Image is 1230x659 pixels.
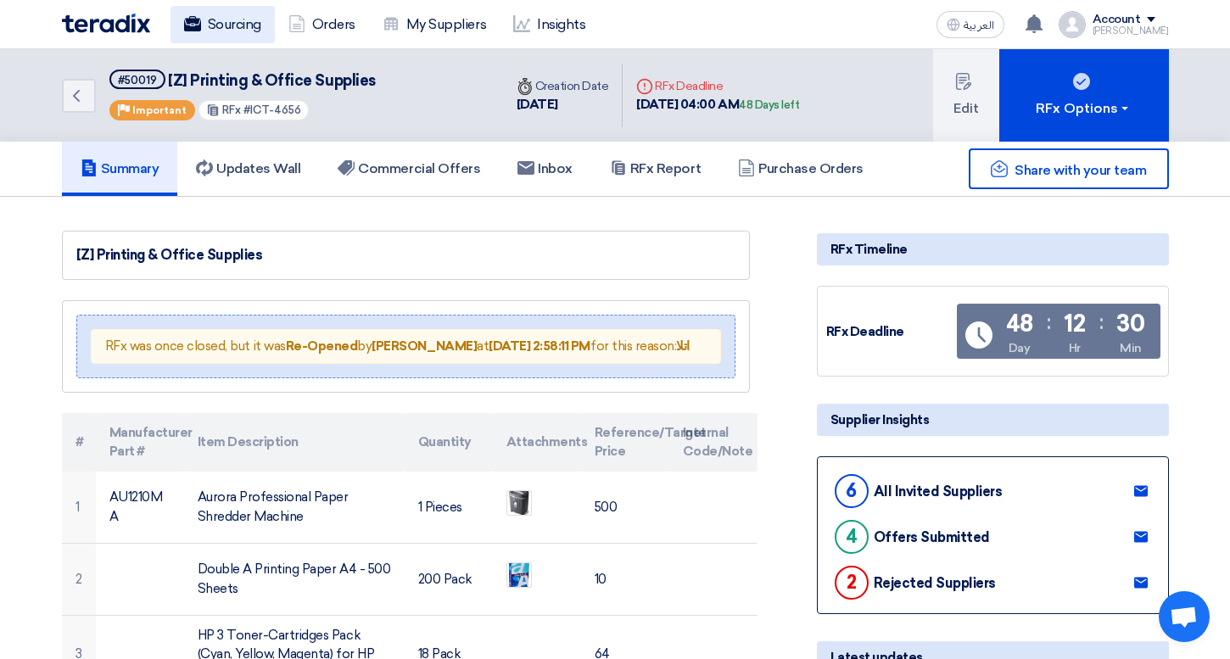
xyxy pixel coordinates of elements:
[96,472,184,544] td: AU1210MA
[171,6,275,43] a: Sourcing
[874,529,990,545] div: Offers Submitted
[964,20,994,31] span: العربية
[1036,98,1132,119] div: RFx Options
[1099,307,1104,338] div: :
[91,329,721,364] div: RFx was once closed, but it was by at for this reason:
[999,49,1169,142] button: RFx Options
[719,142,882,196] a: Purchase Orders
[338,160,480,177] h5: Commercial Offers
[62,142,178,196] a: Summary
[132,104,187,116] span: Important
[177,142,319,196] a: Updates Wall
[835,474,869,508] div: 6
[499,142,591,196] a: Inbox
[275,6,369,43] a: Orders
[676,338,690,354] strong: اتلا
[319,142,499,196] a: Commercial Offers
[1059,11,1086,38] img: profile_test.png
[933,49,999,142] button: Edit
[1116,312,1144,336] div: 30
[874,483,1003,500] div: All Invited Suppliers
[739,97,799,114] div: 48 Days left
[738,160,864,177] h5: Purchase Orders
[109,70,376,91] h5: [Z] Printing & Office Supplies
[1009,339,1031,357] div: Day
[184,472,405,544] td: Aurora Professional Paper Shredder Machine
[62,543,96,615] td: 2
[489,338,590,354] strong: [DATE] 2:58:11 PM
[636,95,799,114] div: [DATE] 04:00 AM
[507,558,531,592] img: XrKgBlLACSL_1634483364674.jpg
[62,14,150,33] img: Teradix logo
[835,520,869,554] div: 4
[1064,312,1085,336] div: 12
[500,6,599,43] a: Insights
[286,338,358,354] strong: Re-Opened
[405,472,493,544] td: 1 Pieces
[76,245,735,265] div: [Z] Printing & Office Supplies
[1047,307,1051,338] div: :
[1093,13,1141,27] div: Account
[222,103,241,116] span: RFx
[581,413,669,472] th: Reference/Target Price
[81,160,159,177] h5: Summary
[1069,339,1081,357] div: Hr
[405,413,493,472] th: Quantity
[1120,339,1142,357] div: Min
[517,77,609,95] div: Creation Date
[517,160,573,177] h5: Inbox
[62,413,96,472] th: #
[581,543,669,615] td: 10
[1015,162,1146,178] span: Share with your team
[581,472,669,544] td: 500
[243,103,301,116] span: #ICT-4656
[372,338,477,354] strong: [PERSON_NAME]
[826,322,953,342] div: RFx Deadline
[874,575,996,591] div: Rejected Suppliers
[1159,591,1210,642] a: Open chat
[184,543,405,615] td: Double A Printing Paper A4 - 500 Sheets
[636,77,799,95] div: RFx Deadline
[669,413,758,472] th: Internal Code/Note
[835,566,869,600] div: 2
[610,160,701,177] h5: RFx Report
[62,472,96,544] td: 1
[184,413,405,472] th: Item Description
[118,75,157,86] div: #50019
[817,233,1169,265] div: RFx Timeline
[817,404,1169,436] div: Supplier Insights
[936,11,1004,38] button: العربية
[1006,312,1033,336] div: 48
[517,95,609,114] div: [DATE]
[369,6,500,43] a: My Suppliers
[96,413,184,472] th: Manufacturer Part #
[1093,26,1169,36] div: [PERSON_NAME]
[168,71,376,90] span: [Z] Printing & Office Supplies
[591,142,719,196] a: RFx Report
[196,160,300,177] h5: Updates Wall
[507,487,531,518] img: VflDkLACSL_1634483382674.jpg
[493,413,581,472] th: Attachments
[405,543,493,615] td: 200 Pack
